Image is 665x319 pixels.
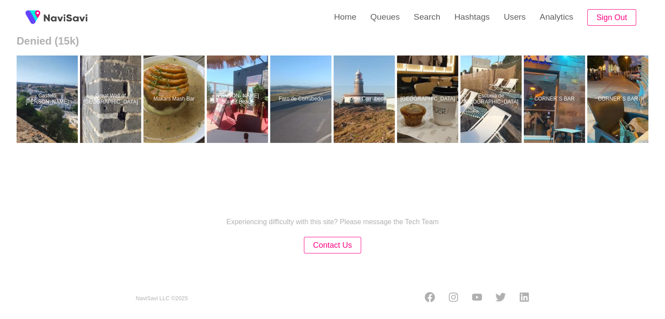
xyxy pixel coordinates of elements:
a: [PERSON_NAME] Burger BeachBerty's Burger Beach [207,55,270,143]
img: fireSpot [44,13,87,22]
a: Twitter [495,292,506,305]
a: CORNER´S BARCORNER´S BAR [524,55,587,143]
a: Faro de CorrubedoFaro de Corrubedo [270,55,334,143]
img: fireSpot [22,7,44,28]
h2: Denied (15k) [17,35,648,47]
small: NaviSavi LLC © 2025 [136,295,188,302]
a: LinkedIn [519,292,529,305]
button: Contact Us [304,237,361,254]
a: Faro de CorrubedoFaro de Corrubedo [334,55,397,143]
a: Castelo [PERSON_NAME] MarimCastelo de Castro Marim [17,55,80,143]
a: CORNER´S BARCORNER´S BAR [587,55,651,143]
a: Instagram [448,292,459,305]
a: Youtube [472,292,482,305]
a: Makars Mash BarMakars Mash Bar [143,55,207,143]
a: Great Wall of [GEOGRAPHIC_DATA]Great Wall of China [80,55,143,143]
a: Facebook [425,292,435,305]
button: Sign Out [587,9,636,26]
p: Experiencing difficulty with this site? Please message the Tech Team [226,218,439,226]
a: Escuela de [GEOGRAPHIC_DATA]Escuela de Surf Caión Surf House [460,55,524,143]
a: [GEOGRAPHIC_DATA]China [397,55,460,143]
a: Contact Us [304,242,361,249]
